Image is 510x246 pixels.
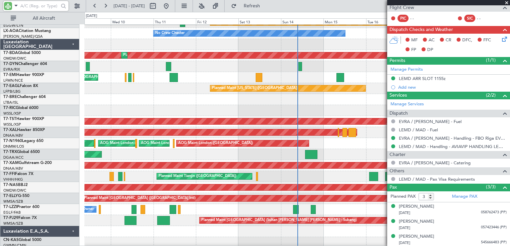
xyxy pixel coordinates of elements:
div: Fri 12 [196,18,238,24]
span: T7-N1960 [3,139,22,143]
div: Owner [82,204,94,214]
a: T7-XALHawker 850XP [3,128,45,132]
span: Permits [390,57,405,65]
a: LTBA/ISL [3,100,18,105]
a: DNMM/LOS [3,144,24,149]
a: [PERSON_NAME]/QSA [3,34,43,39]
div: Sun 14 [281,18,323,24]
div: Wed 10 [111,18,153,24]
span: Dispatch [390,110,408,117]
a: T7-EAGLFalcon 8X [3,84,38,88]
span: (1/1) [486,57,496,64]
a: LFPB/LBG [3,89,21,94]
a: DGAA/ACC [3,155,24,160]
span: T7-EMI [3,73,16,77]
span: T7-BDA [3,51,18,55]
div: LEMD ARR SLOT 1155z [399,76,446,81]
span: AC [429,37,435,44]
a: WSSL/XSP [3,122,21,127]
span: Pax [390,184,397,191]
div: Sat 13 [238,18,281,24]
div: Planned Maint [US_STATE] ([GEOGRAPHIC_DATA]) [212,83,298,93]
span: CN-KAS [3,238,19,242]
a: LFMN/NCE [3,78,23,83]
a: T7-LZZIPraetor 600 [3,205,39,209]
span: All Aircraft [17,16,70,21]
div: [PERSON_NAME] [399,233,434,240]
a: T7-XAMGulfstream G-200 [3,161,52,165]
span: T7-PJ29 [3,216,18,220]
span: [DATE] [399,225,410,230]
span: T7-ELLY [3,194,18,198]
a: LEMD / MAD - Pax Visa Requirements [399,176,475,182]
div: [PERSON_NAME] [399,203,434,210]
a: EVRA/RIX [3,67,20,72]
span: Refresh [238,4,266,8]
input: A/C (Reg. or Type) [20,1,59,11]
div: [DATE] [86,13,97,19]
div: Tue 16 [366,18,409,24]
span: DFC, [462,37,472,44]
a: WMSA/SZB [3,221,23,226]
div: Tue 9 [68,18,111,24]
a: T7-TRXGlobal 6500 [3,150,40,154]
a: CN-KASGlobal 5000 [3,238,41,242]
span: T7-NAS [3,183,18,187]
div: Mon 15 [323,18,366,24]
div: Planned Maint Dubai (Al Maktoum Intl) [123,50,189,60]
div: SIC [464,15,475,22]
div: No Crew Chester [155,28,185,38]
a: EGGW/LTN [3,23,23,28]
button: Refresh [228,1,268,11]
span: T7-LZZI [3,205,17,209]
div: Planned Maint [GEOGRAPHIC_DATA] ([GEOGRAPHIC_DATA] Intl) [84,193,196,203]
span: (2/2) [486,92,496,99]
span: T7-DYN [3,62,18,66]
div: Planned Maint [GEOGRAPHIC_DATA] (Sultan [PERSON_NAME] [PERSON_NAME] - Subang) [201,215,357,225]
a: EVRA / [PERSON_NAME] - Handling - FBO Riga EVRA / [PERSON_NAME] [399,135,507,141]
a: T7-FFIFalcon 7X [3,172,33,176]
a: LEMD / MAD - Fuel [399,127,438,133]
span: T7-TRX [3,150,17,154]
a: OMDW/DWC [3,56,26,61]
span: [DATE] - [DATE] [113,3,145,9]
span: T7-TST [3,117,16,121]
a: OMDW/DWC [3,188,26,193]
a: EVRA / [PERSON_NAME] - Fuel [399,119,462,124]
span: FFC [483,37,491,44]
a: T7-N1960Legacy 650 [3,139,43,143]
a: DNAA/ABV [3,166,23,171]
a: T7-BREChallenger 604 [3,95,46,99]
div: Thu 11 [154,18,196,24]
a: Manage Services [391,101,424,108]
a: Manage PAX [452,193,477,200]
span: CR [446,37,451,44]
span: MF [411,37,418,44]
button: All Aircraft [7,13,72,24]
span: Flight Crew [390,4,414,12]
span: 545666483 (PP) [481,240,507,245]
span: 058762473 (PP) [481,210,507,215]
a: T7-ELLYG-550 [3,194,29,198]
span: T7-RIC [3,106,16,110]
a: T7-RICGlobal 6000 [3,106,38,110]
span: Charter [390,151,406,159]
a: LEMD / MAD - Handling - AVIAVIP HANDLING LEMD /MAD [399,144,507,149]
div: Planned Maint Tianjin ([GEOGRAPHIC_DATA]) [159,171,236,181]
a: T7-TSTHawker 900XP [3,117,44,121]
div: Add new [398,84,507,90]
a: T7-DYNChallenger 604 [3,62,47,66]
div: AOG Maint London ([GEOGRAPHIC_DATA]) [141,138,216,148]
span: 057423446 (PP) [481,225,507,230]
div: AOG Maint London ([GEOGRAPHIC_DATA]) [100,138,175,148]
span: [DATE] [399,210,410,215]
a: T7-NASBBJ2 [3,183,28,187]
a: EVRA / [PERSON_NAME] - Catering [399,160,471,166]
span: Others [390,167,404,175]
label: Planned PAX [391,193,416,200]
a: VHHH/HKG [3,177,23,182]
a: T7-PJ29Falcon 7X [3,216,37,220]
a: EGLF/FAB [3,210,21,215]
a: LX-AOACitation Mustang [3,29,51,33]
span: T7-BRE [3,95,17,99]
